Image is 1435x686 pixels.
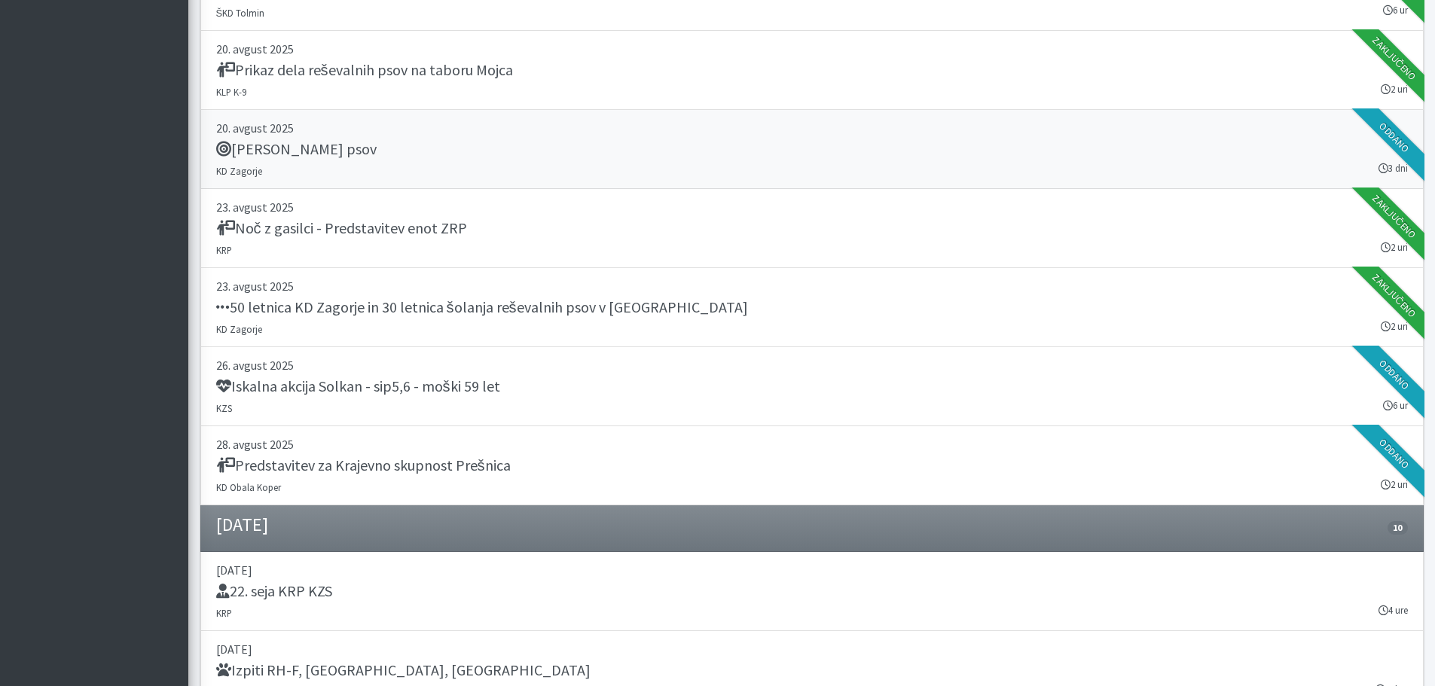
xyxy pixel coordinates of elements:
[216,561,1408,579] p: [DATE]
[216,119,1408,137] p: 20. avgust 2025
[200,268,1424,347] a: 23. avgust 2025 50 letnica KD Zagorje in 30 letnica šolanja reševalnih psov v [GEOGRAPHIC_DATA] K...
[216,435,1408,453] p: 28. avgust 2025
[216,640,1408,658] p: [DATE]
[216,7,265,19] small: ŠKD Tolmin
[216,277,1408,295] p: 23. avgust 2025
[216,481,281,493] small: KD Obala Koper
[216,356,1408,374] p: 26. avgust 2025
[216,219,467,237] h5: Noč z gasilci - Predstavitev enot ZRP
[200,552,1424,631] a: [DATE] 22. seja KRP KZS KRP 4 ure
[216,377,500,395] h5: Iskalna akcija Solkan - sip5,6 - moški 59 let
[200,31,1424,110] a: 20. avgust 2025 Prikaz dela reševalnih psov na taboru Mojca KLP K-9 2 uri Zaključeno
[200,189,1424,268] a: 23. avgust 2025 Noč z gasilci - Predstavitev enot ZRP KRP 2 uri Zaključeno
[216,86,246,98] small: KLP K-9
[216,582,332,600] h5: 22. seja KRP KZS
[216,456,511,474] h5: Predstavitev za Krajevno skupnost Prešnica
[216,298,748,316] h5: 50 letnica KD Zagorje in 30 letnica šolanja reševalnih psov v [GEOGRAPHIC_DATA]
[216,402,232,414] small: KZS
[216,140,377,158] h5: [PERSON_NAME] psov
[216,198,1408,216] p: 23. avgust 2025
[216,40,1408,58] p: 20. avgust 2025
[1379,603,1408,617] small: 4 ure
[216,61,513,79] h5: Prikaz dela reševalnih psov na taboru Mojca
[200,426,1424,505] a: 28. avgust 2025 Predstavitev za Krajevno skupnost Prešnica KD Obala Koper 2 uri Oddano
[216,661,591,679] h5: Izpiti RH-F, [GEOGRAPHIC_DATA], [GEOGRAPHIC_DATA]
[216,244,232,256] small: KRP
[216,323,262,335] small: KD Zagorje
[200,110,1424,189] a: 20. avgust 2025 [PERSON_NAME] psov KD Zagorje 3 dni Oddano
[216,514,268,536] h4: [DATE]
[216,165,262,177] small: KD Zagorje
[200,347,1424,426] a: 26. avgust 2025 Iskalna akcija Solkan - sip5,6 - moški 59 let KZS 6 ur Oddano
[216,607,232,619] small: KRP
[1388,521,1407,535] span: 10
